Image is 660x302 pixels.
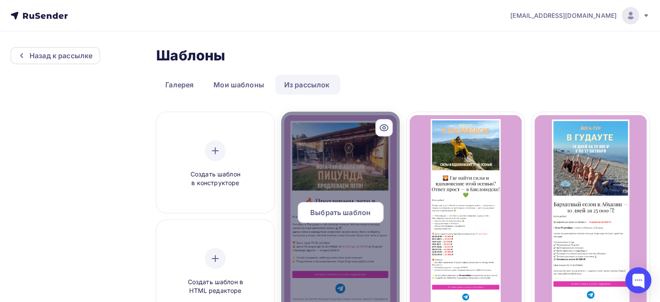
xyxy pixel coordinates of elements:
a: [EMAIL_ADDRESS][DOMAIN_NAME] [510,7,650,24]
span: Создать шаблон в HTML редакторе [174,278,256,295]
a: Мои шаблоны [204,75,273,95]
span: Выбрать шаблон [310,207,371,218]
a: Из рассылок [275,75,339,95]
a: Галерея [156,75,203,95]
span: [EMAIL_ADDRESS][DOMAIN_NAME] [510,11,617,20]
div: Назад к рассылке [30,50,92,61]
h2: Шаблоны [156,47,225,64]
span: Создать шаблон в конструкторе [174,170,256,188]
